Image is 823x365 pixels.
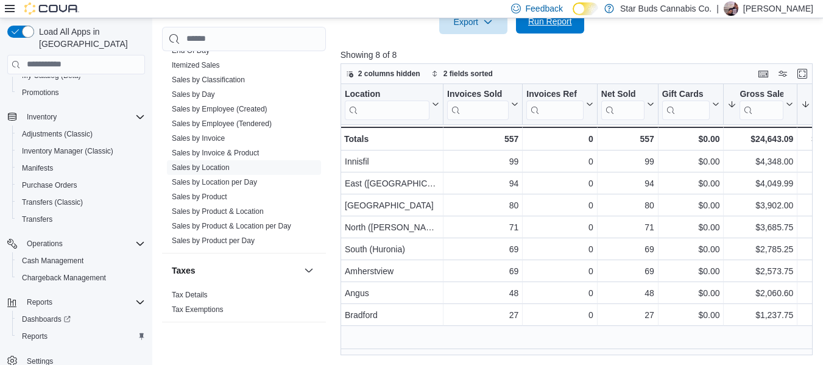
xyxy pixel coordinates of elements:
[12,84,150,101] button: Promotions
[12,211,150,228] button: Transfers
[601,89,645,120] div: Net Sold
[740,89,783,101] div: Gross Sales
[345,264,439,278] div: Amherstview
[447,89,518,120] button: Invoices Sold
[172,148,259,158] span: Sales by Invoice & Product
[743,1,813,16] p: [PERSON_NAME]
[22,273,106,283] span: Chargeback Management
[22,163,53,173] span: Manifests
[17,85,64,100] a: Promotions
[17,161,145,175] span: Manifests
[447,220,518,235] div: 71
[601,242,654,257] div: 69
[172,305,224,314] a: Tax Exemptions
[172,119,272,128] a: Sales by Employee (Tendered)
[526,198,593,213] div: 0
[34,26,145,50] span: Load All Apps in [GEOGRAPHIC_DATA]
[447,264,518,278] div: 69
[17,127,145,141] span: Adjustments (Classic)
[172,90,215,99] a: Sales by Day
[22,214,52,224] span: Transfers
[528,15,572,27] span: Run Report
[17,271,111,285] a: Chargeback Management
[526,308,593,322] div: 0
[601,89,645,101] div: Net Sold
[17,253,88,268] a: Cash Management
[172,221,291,231] span: Sales by Product & Location per Day
[447,89,509,120] div: Invoices Sold
[345,220,439,235] div: North ([PERSON_NAME])
[12,311,150,328] a: Dashboards
[426,66,498,81] button: 2 fields sorted
[601,220,654,235] div: 71
[443,69,493,79] span: 2 fields sorted
[17,271,145,285] span: Chargeback Management
[345,286,439,300] div: Angus
[12,177,150,194] button: Purchase Orders
[740,89,783,120] div: Gross Sales
[526,89,583,101] div: Invoices Ref
[172,119,272,129] span: Sales by Employee (Tendered)
[727,176,793,191] div: $4,049.99
[447,10,500,34] span: Export
[17,144,118,158] a: Inventory Manager (Classic)
[601,264,654,278] div: 69
[172,264,299,277] button: Taxes
[345,89,429,120] div: Location
[22,180,77,190] span: Purchase Orders
[22,256,83,266] span: Cash Management
[172,264,196,277] h3: Taxes
[22,110,145,124] span: Inventory
[22,236,145,251] span: Operations
[172,149,259,157] a: Sales by Invoice & Product
[27,112,57,122] span: Inventory
[17,312,76,327] a: Dashboards
[526,132,593,146] div: 0
[447,154,518,169] div: 99
[601,308,654,322] div: 27
[345,242,439,257] div: South (Huronia)
[172,61,220,69] a: Itemized Sales
[27,239,63,249] span: Operations
[345,154,439,169] div: Innisfil
[662,89,710,101] div: Gift Cards
[22,88,59,97] span: Promotions
[447,89,509,101] div: Invoices Sold
[172,163,230,172] span: Sales by Location
[526,89,583,120] div: Invoices Ref
[662,89,720,120] button: Gift Cards
[172,193,227,201] a: Sales by Product
[447,286,518,300] div: 48
[172,133,225,143] span: Sales by Invoice
[22,146,113,156] span: Inventory Manager (Classic)
[172,76,245,84] a: Sales by Classification
[662,176,720,191] div: $0.00
[17,212,57,227] a: Transfers
[345,89,429,101] div: Location
[516,9,584,34] button: Run Report
[22,314,71,324] span: Dashboards
[22,236,68,251] button: Operations
[12,328,150,345] button: Reports
[341,49,818,61] p: Showing 8 of 8
[172,192,227,202] span: Sales by Product
[172,105,267,113] a: Sales by Employee (Created)
[526,2,563,15] span: Feedback
[662,308,720,322] div: $0.00
[17,195,145,210] span: Transfers (Classic)
[172,207,264,216] a: Sales by Product & Location
[447,242,518,257] div: 69
[22,129,93,139] span: Adjustments (Classic)
[573,2,598,15] input: Dark Mode
[727,264,793,278] div: $2,573.75
[22,197,83,207] span: Transfers (Classic)
[27,297,52,307] span: Reports
[17,178,145,193] span: Purchase Orders
[662,286,720,300] div: $0.00
[172,222,291,230] a: Sales by Product & Location per Day
[302,263,316,278] button: Taxes
[727,154,793,169] div: $4,348.00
